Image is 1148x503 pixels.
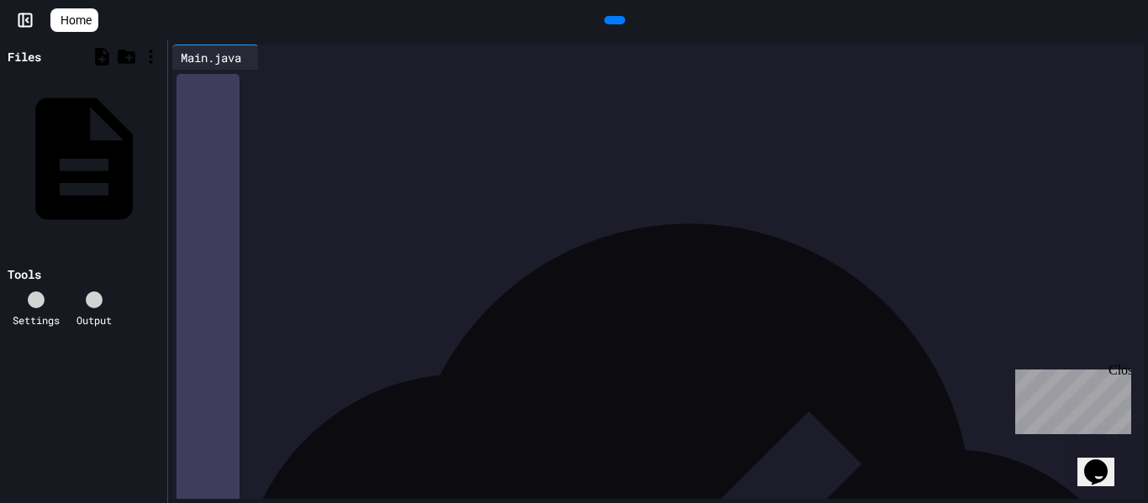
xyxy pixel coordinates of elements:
[61,12,92,29] span: Home
[76,312,112,327] div: Output
[50,8,98,32] a: Home
[172,45,259,70] div: Main.java
[7,7,116,107] div: Chat with us now!Close
[1008,363,1131,434] iframe: chat widget
[8,48,41,65] div: Files
[13,312,60,327] div: Settings
[8,265,41,283] div: Tools
[1077,436,1131,486] iframe: chat widget
[172,49,250,66] div: Main.java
